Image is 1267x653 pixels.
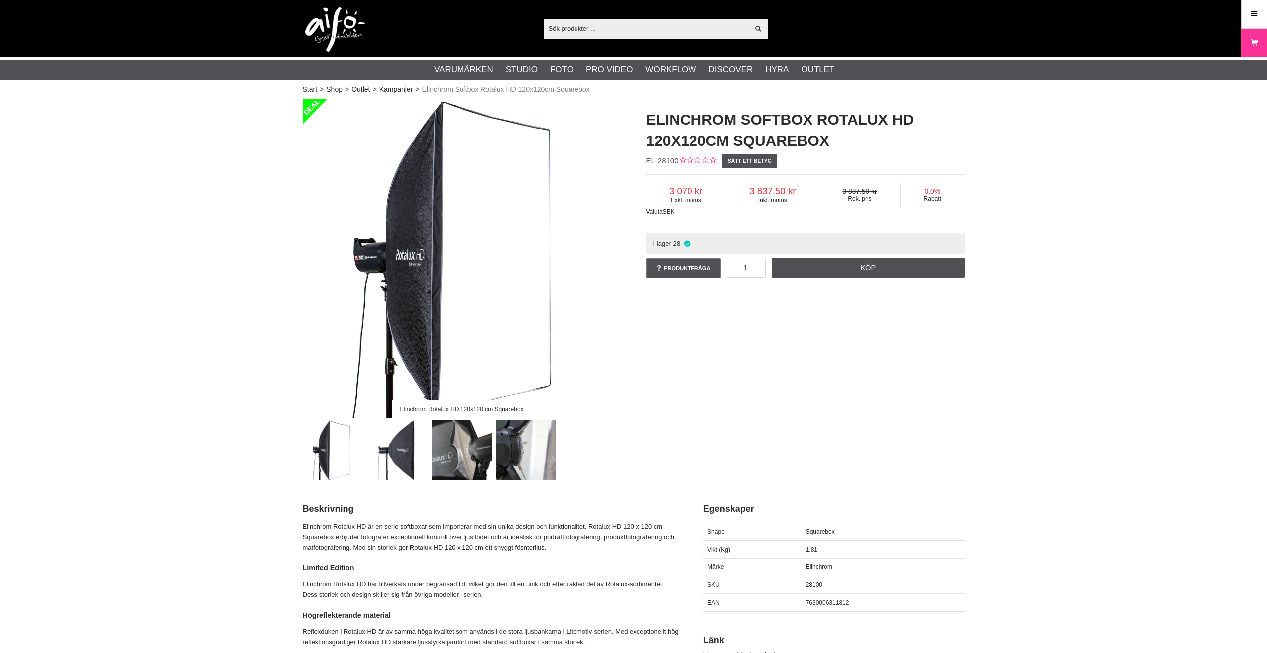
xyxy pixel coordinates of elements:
[586,63,633,76] a: Pro Video
[303,503,679,515] h2: Beskrivning
[901,195,964,202] span: Rabatt
[379,84,413,94] a: Kampanjer
[645,63,696,76] a: Workflow
[351,84,370,94] a: Outlet
[707,563,724,570] span: Märke
[646,258,721,278] a: Produktfråga
[765,63,789,76] a: Hyra
[901,188,964,195] span: 0.0%
[707,546,730,553] span: Vikt (Kg)
[707,599,720,606] span: EAN
[806,581,822,588] span: 28100
[707,528,725,535] span: Shape
[415,84,419,94] span: >
[772,258,965,278] a: Köp
[806,546,817,553] span: 1.81
[819,188,900,195] span: 3 837.50
[303,579,679,600] p: Elinchrom Rotalux HD har tillverkats under begränsad tid, vilket gör den till en unik och eftertr...
[303,84,318,94] a: Start
[303,522,679,553] p: Elinchrom Rotalux HD är en serie softboxar som imponerar med sin unika design och funktionalitet....
[303,420,363,480] img: Elinchrom Rotalux HD 120x120 cm Squarebox
[806,599,849,606] span: 7630006311812
[320,84,324,94] span: >
[432,420,492,480] img: Rotalux HD softbox
[544,21,749,36] input: Sök produkter ...
[726,197,819,204] span: Inkl. moms
[345,84,349,94] span: >
[673,240,681,247] span: 28
[506,63,538,76] a: Studio
[305,7,365,52] img: logo.png
[496,420,556,480] img: Elinchrom Rotalux HD 120x120 cm Squarebox
[434,63,493,76] a: Varumärken
[726,186,819,197] span: 3 837.50
[663,208,675,215] span: SEK
[326,84,343,94] a: Shop
[703,503,965,515] h2: Egenskaper
[303,627,679,648] p: Reflexduken i Rotalux HD är av samma höga kvalitet som används i de stora ljusbankarna i Litemoti...
[422,84,590,94] span: Elinchrom Softbox Rotalux HD 120x120cm Squarebox
[708,63,753,76] a: Discover
[646,186,726,197] span: 3 070
[367,420,428,480] img: Elinchrom Rotalux HD 120x120 cm Squarebox
[707,581,720,588] span: SKU
[806,528,835,535] span: Squarebox
[819,195,900,202] span: Rek. pris
[683,240,691,247] i: I lager
[679,156,716,166] div: Kundbetyg: 0
[646,156,679,165] span: EL-28100
[373,84,377,94] span: >
[646,208,663,215] span: Valuta
[646,109,965,151] h1: Elinchrom Softbox Rotalux HD 120x120cm Squarebox
[303,563,679,573] h4: Limited Edition
[806,563,832,570] span: Elinchrom
[646,197,726,204] span: Exkl. moms
[550,63,574,76] a: Foto
[722,154,777,168] a: Sätt ett betyg
[653,240,671,247] span: I lager
[392,400,532,418] div: Elinchrom Rotalux HD 120x120 cm Squarebox
[801,63,834,76] a: Outlet
[303,99,621,418] img: Elinchrom Rotalux HD 120x120 cm Squarebox
[703,634,965,647] h2: Länk
[303,610,679,620] h4: Högreflekterande material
